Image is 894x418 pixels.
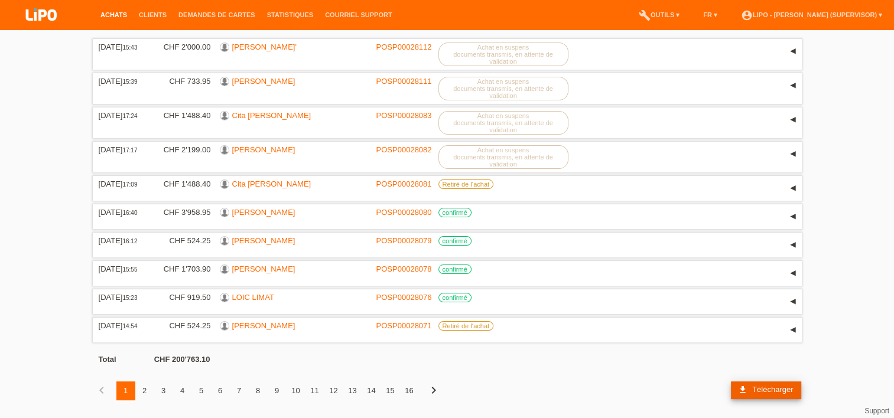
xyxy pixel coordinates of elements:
div: CHF 524.25 [155,321,211,330]
i: chevron_left [95,383,109,397]
a: POSP00028081 [376,179,432,188]
div: CHF 1'488.40 [155,179,211,188]
i: chevron_right [427,383,441,397]
a: buildOutils ▾ [633,11,685,18]
label: Retiré de l‘achat [438,179,494,189]
span: 15:39 [122,79,137,85]
div: étendre/coller [784,293,802,311]
div: 2 [135,381,154,400]
div: étendre/coller [784,264,802,282]
b: CHF 200'763.10 [154,355,210,364]
a: download Télécharger [731,381,802,399]
div: CHF 2'199.00 [155,145,211,154]
span: 17:17 [122,147,137,154]
label: Achat en suspens documents transmis, en attente de validation [438,111,568,135]
div: étendre/coller [784,43,802,60]
span: 17:09 [122,181,137,188]
span: Télécharger [752,385,793,394]
a: [PERSON_NAME] [232,321,295,330]
span: 17:24 [122,113,137,119]
a: [PERSON_NAME] [232,264,295,273]
a: POSP00028079 [376,236,432,245]
i: build [639,9,651,21]
div: 8 [249,381,268,400]
div: 4 [173,381,192,400]
a: POSP00028112 [376,43,432,51]
div: [DATE] [99,111,146,120]
div: 11 [305,381,324,400]
label: confirmé [438,236,472,246]
div: étendre/coller [784,111,802,129]
i: account_circle [741,9,753,21]
a: Statistiques [261,11,319,18]
div: 1 [116,381,135,400]
label: Achat en suspens documents transmis, en attente de validation [438,77,568,100]
div: étendre/coller [784,179,802,197]
a: [PERSON_NAME] [232,77,295,86]
div: CHF 2'000.00 [155,43,211,51]
div: [DATE] [99,179,146,188]
a: POSP00028071 [376,321,432,330]
div: [DATE] [99,77,146,86]
div: 15 [381,381,400,400]
span: 16:12 [122,238,137,244]
a: LOIC LIMAT [232,293,274,302]
div: [DATE] [99,264,146,273]
a: [PERSON_NAME]' [232,43,297,51]
a: POSP00028076 [376,293,432,302]
a: [PERSON_NAME] [232,236,295,245]
a: Clients [133,11,173,18]
div: CHF 919.50 [155,293,211,302]
a: Cita [PERSON_NAME] [232,111,311,120]
div: [DATE] [99,321,146,330]
a: LIPO pay [12,24,71,33]
label: Achat en suspens documents transmis, en attente de validation [438,145,568,169]
div: étendre/coller [784,321,802,339]
div: [DATE] [99,208,146,217]
a: Support [864,407,889,415]
a: POSP00028080 [376,208,432,217]
div: 12 [324,381,343,400]
span: 15:43 [122,44,137,51]
div: CHF 733.95 [155,77,211,86]
label: Retiré de l‘achat [438,321,494,331]
label: Achat en suspens documents transmis, en attente de validation [438,43,568,66]
span: 15:23 [122,295,137,301]
a: POSP00028078 [376,264,432,273]
i: download [738,385,747,394]
div: CHF 1'703.90 [155,264,211,273]
a: Cita [PERSON_NAME] [232,179,311,188]
div: 14 [362,381,381,400]
a: account_circleLIPO - [PERSON_NAME] (Supervisor) ▾ [735,11,888,18]
label: confirmé [438,293,472,302]
a: POSP00028082 [376,145,432,154]
b: Total [99,355,116,364]
a: POSP00028111 [376,77,432,86]
div: 7 [230,381,249,400]
label: confirmé [438,208,472,217]
a: [PERSON_NAME] [232,145,295,154]
span: 14:54 [122,323,137,329]
a: Courriel Support [319,11,398,18]
a: POSP00028083 [376,111,432,120]
div: 5 [192,381,211,400]
div: étendre/coller [784,77,802,94]
a: Demandes de cartes [173,11,261,18]
div: 13 [343,381,362,400]
div: étendre/coller [784,145,802,163]
div: étendre/coller [784,208,802,226]
a: [PERSON_NAME] [232,208,295,217]
div: [DATE] [99,43,146,51]
label: confirmé [438,264,472,274]
div: 10 [287,381,305,400]
div: étendre/coller [784,236,802,254]
div: [DATE] [99,236,146,245]
div: [DATE] [99,293,146,302]
div: CHF 1'488.40 [155,111,211,120]
div: CHF 524.25 [155,236,211,245]
span: 16:40 [122,210,137,216]
a: FR ▾ [697,11,723,18]
div: 6 [211,381,230,400]
div: 3 [154,381,173,400]
span: 15:55 [122,266,137,273]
